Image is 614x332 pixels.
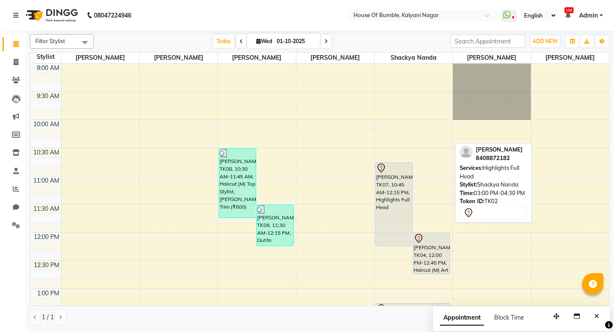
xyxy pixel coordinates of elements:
[476,146,523,153] span: [PERSON_NAME]
[296,52,374,63] span: [PERSON_NAME]
[61,52,139,63] span: [PERSON_NAME]
[531,52,609,63] span: [PERSON_NAME]
[451,35,525,48] input: Search Appointment
[460,164,519,180] span: Highlights Full Head
[460,197,527,206] div: TK02
[274,35,317,48] input: 2025-10-01
[254,38,274,44] span: Wed
[94,3,131,27] b: 08047224946
[460,181,477,188] span: Stylist:
[460,198,484,204] span: Token ID:
[32,233,61,242] div: 12:00 PM
[32,176,61,185] div: 11:00 AM
[460,164,483,171] span: Services:
[579,11,598,20] span: Admin
[32,261,61,270] div: 12:30 PM
[565,7,573,13] span: 158
[32,120,61,129] div: 10:00 AM
[460,189,527,198] div: 03:00 PM-04:30 PM
[565,12,571,19] a: 158
[35,64,61,73] div: 9:00 AM
[218,52,296,63] span: [PERSON_NAME]
[533,38,558,44] span: ADD NEW
[453,52,531,63] span: [PERSON_NAME]
[494,314,524,321] span: Block Time
[35,38,65,44] span: Filter Stylist
[413,233,450,274] div: [PERSON_NAME], TK04, 12:00 PM-12:45 PM, Haircut (M) Art Director Shackya
[374,52,452,63] span: Shackya Nanda
[460,189,474,196] span: Time:
[35,92,61,101] div: 9:30 AM
[42,313,54,322] span: 1 / 1
[578,298,605,323] iframe: chat widget
[257,205,293,246] div: [PERSON_NAME], TK09, 11:30 AM-12:15 PM, Out/In BlowOut (₹1300)
[530,35,560,47] button: ADD NEW
[376,163,412,246] div: [PERSON_NAME], TK07, 10:45 AM-12:15 PM, Highlights Full Head
[32,148,61,157] div: 10:30 AM
[213,35,235,48] span: Today
[139,52,217,63] span: [PERSON_NAME]
[22,3,80,27] img: logo
[35,289,61,298] div: 1:00 PM
[440,310,484,326] span: Appointment
[30,52,61,61] div: Stylist
[476,154,523,163] div: 8408872182
[219,149,256,218] div: [PERSON_NAME], TK08, 10:30 AM-11:45 AM, Haircut (M) Top Stylist,[PERSON_NAME] Trim (₹600)
[32,204,61,213] div: 11:30 AM
[460,181,527,189] div: Shackya Nanda
[460,146,472,158] img: profile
